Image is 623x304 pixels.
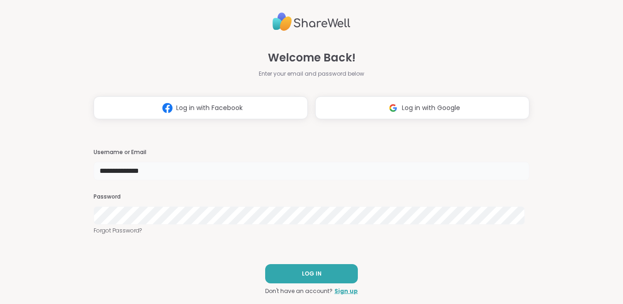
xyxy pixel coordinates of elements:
span: Don't have an account? [265,287,333,295]
img: ShareWell Logomark [384,99,402,116]
h3: Password [94,193,530,201]
a: Sign up [334,287,358,295]
span: LOG IN [302,270,322,278]
span: Log in with Google [402,103,460,113]
button: LOG IN [265,264,358,283]
img: ShareWell Logo [273,9,350,35]
button: Log in with Google [315,96,529,119]
button: Log in with Facebook [94,96,308,119]
h3: Username or Email [94,149,530,156]
a: Forgot Password? [94,227,530,235]
img: ShareWell Logomark [159,99,176,116]
span: Enter your email and password below [259,70,364,78]
span: Log in with Facebook [176,103,243,113]
span: Welcome Back! [268,50,356,66]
